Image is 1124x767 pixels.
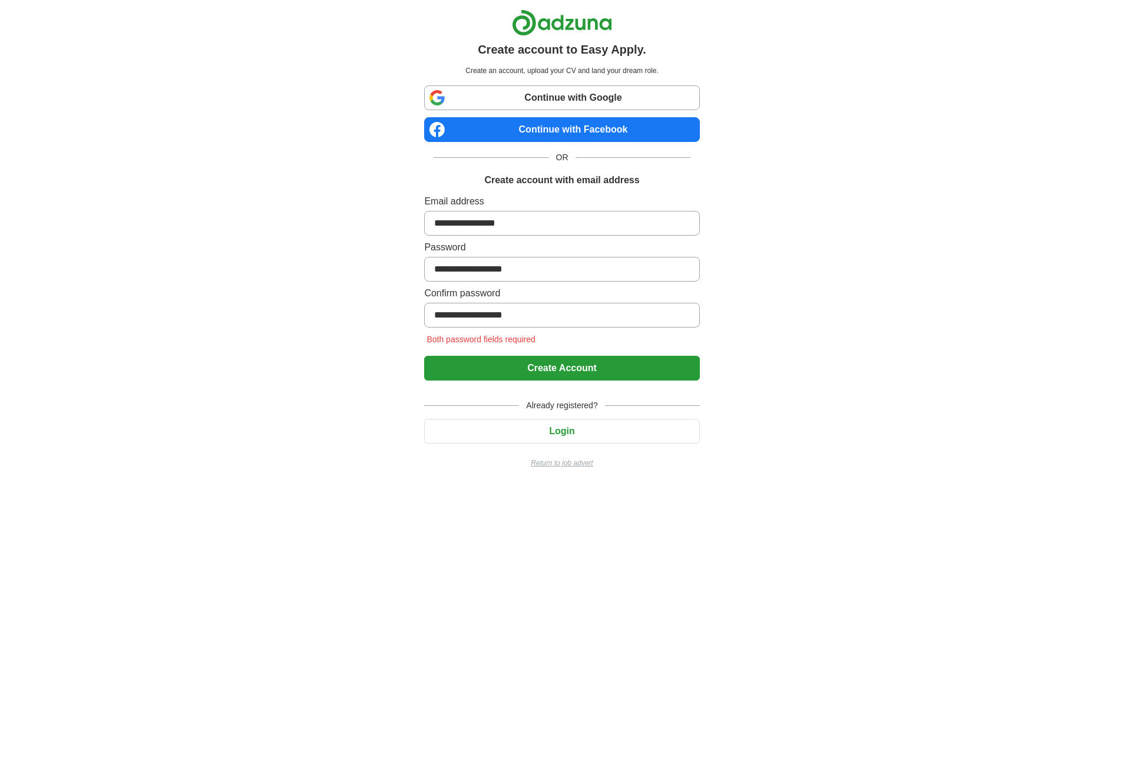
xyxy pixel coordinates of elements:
span: OR [549,151,576,164]
label: Confirm password [424,286,699,300]
h1: Create account with email address [484,173,639,187]
a: Return to job advert [424,458,699,468]
label: Email address [424,194,699,209]
button: Create Account [424,356,699,381]
a: Continue with Facebook [424,117,699,142]
img: Adzuna logo [512,9,612,36]
span: Already registered? [519,399,604,412]
p: Create an account, upload your CV and land your dream role. [427,65,697,76]
span: Both password fields required [424,335,537,344]
h1: Create account to Easy Apply. [478,41,646,58]
label: Password [424,240,699,254]
a: Login [424,426,699,436]
a: Continue with Google [424,85,699,110]
button: Login [424,419,699,444]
